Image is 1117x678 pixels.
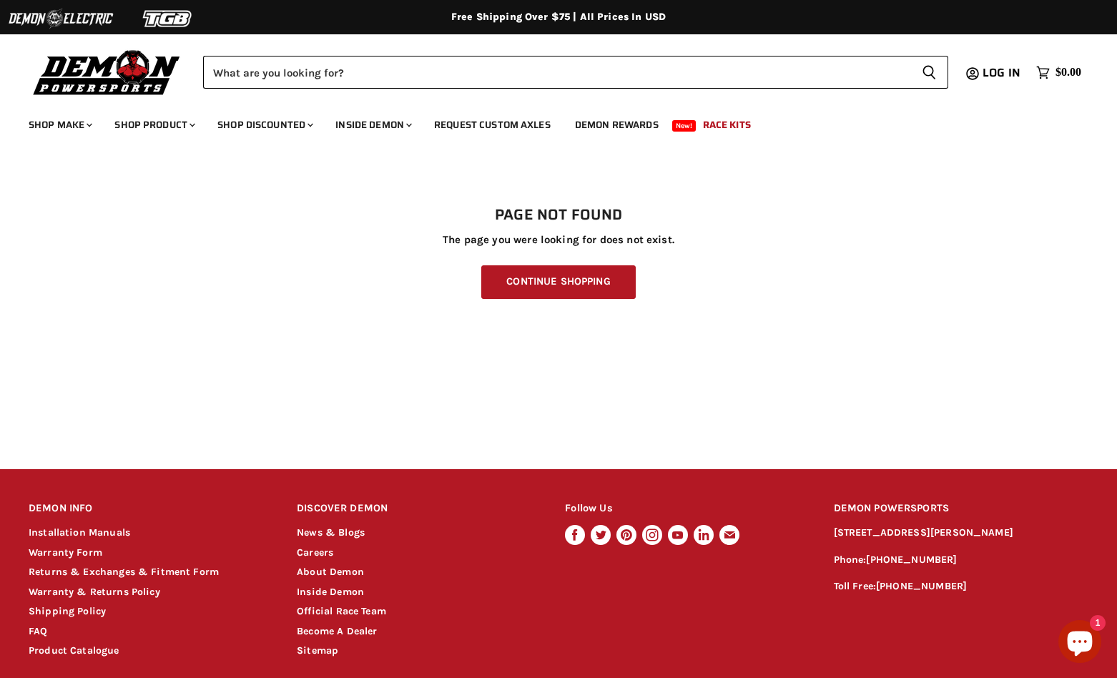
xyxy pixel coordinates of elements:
h2: DEMON INFO [29,492,270,526]
img: Demon Electric Logo 2 [7,5,114,32]
a: Race Kits [692,110,762,139]
span: $0.00 [1056,66,1081,79]
img: TGB Logo 2 [114,5,222,32]
ul: Main menu [18,104,1078,139]
a: Inside Demon [325,110,420,139]
h2: Follow Us [565,492,807,526]
a: Inside Demon [297,586,364,598]
a: FAQ [29,625,47,637]
p: Toll Free: [834,579,1088,595]
a: Become A Dealer [297,625,377,637]
a: About Demon [297,566,364,578]
form: Product [203,56,948,89]
h1: Page not found [29,207,1088,224]
span: New! [672,120,697,132]
a: [PHONE_NUMBER] [876,580,967,592]
button: Search [910,56,948,89]
a: Demon Rewards [564,110,669,139]
a: Shop Make [18,110,101,139]
a: Careers [297,546,333,559]
a: Installation Manuals [29,526,130,539]
img: Demon Powersports [29,46,185,97]
span: Log in [983,64,1020,82]
a: Warranty Form [29,546,102,559]
p: Phone: [834,552,1088,569]
inbox-online-store-chat: Shopify online store chat [1054,620,1106,667]
h2: DISCOVER DEMON [297,492,538,526]
a: [PHONE_NUMBER] [866,554,957,566]
a: $0.00 [1029,62,1088,83]
a: Warranty & Returns Policy [29,586,160,598]
a: Shipping Policy [29,605,106,617]
p: [STREET_ADDRESS][PERSON_NAME] [834,525,1088,541]
a: Request Custom Axles [423,110,561,139]
h2: DEMON POWERSPORTS [834,492,1088,526]
a: Shop Discounted [207,110,322,139]
a: Returns & Exchanges & Fitment Form [29,566,219,578]
a: News & Blogs [297,526,365,539]
a: Sitemap [297,644,338,657]
input: Search [203,56,910,89]
a: Continue Shopping [481,265,635,299]
p: The page you were looking for does not exist. [29,234,1088,246]
a: Official Race Team [297,605,386,617]
a: Log in [976,67,1029,79]
a: Shop Product [104,110,204,139]
a: Product Catalogue [29,644,119,657]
